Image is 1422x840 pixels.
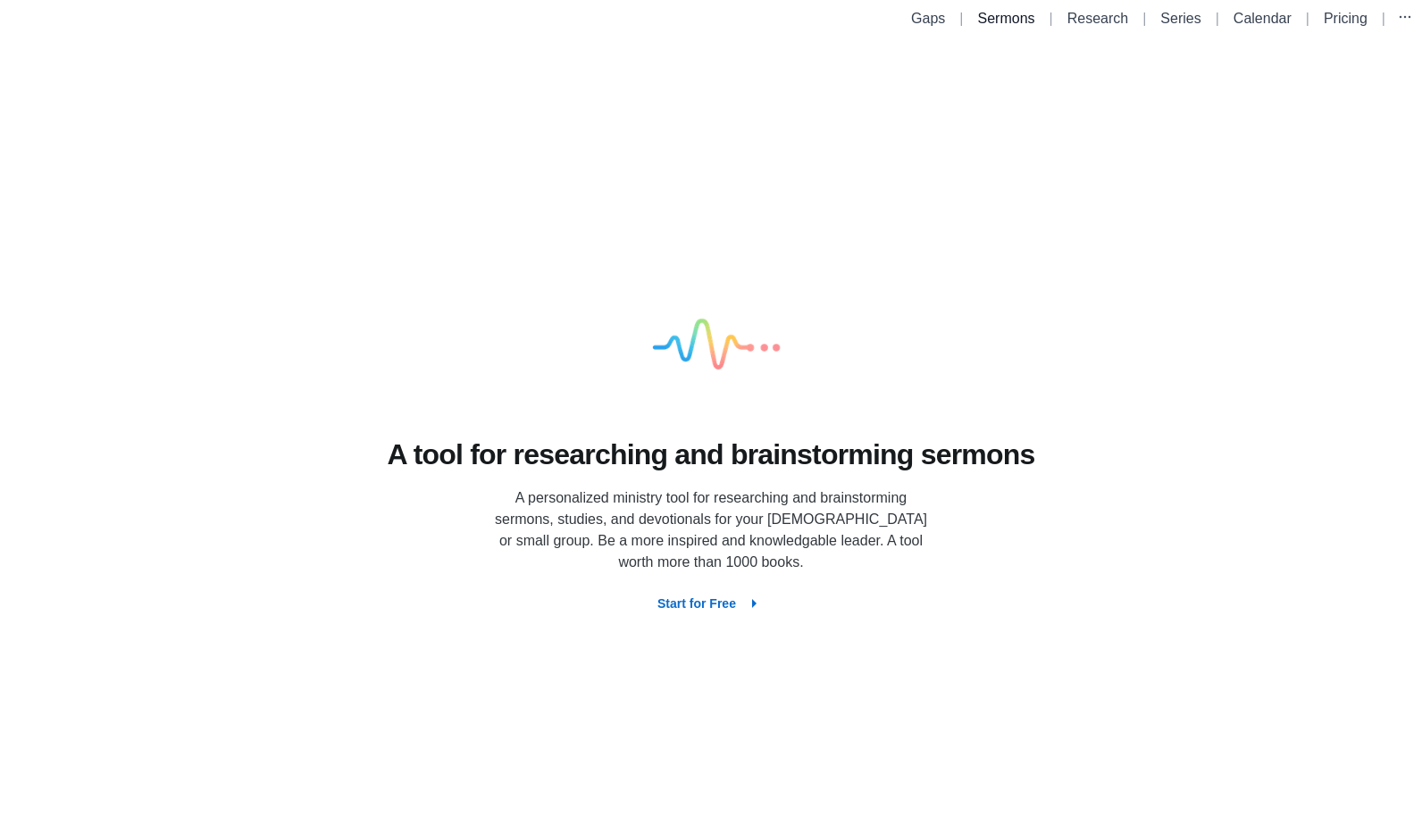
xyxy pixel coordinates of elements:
[643,595,779,611] a: Start for Free
[1299,8,1317,29] li: |
[911,11,945,26] a: Gaps
[952,8,970,29] li: |
[1042,8,1060,29] li: |
[1135,8,1153,29] li: |
[643,587,779,620] button: Start for Free
[488,487,934,573] p: A personalized ministry tool for researching and brainstorming sermons, studies, and devotionals ...
[1160,11,1200,26] a: Series
[622,257,800,436] img: logo
[1067,11,1128,26] a: Research
[388,436,1035,474] h1: A tool for researching and brainstorming sermons
[1209,8,1226,29] li: |
[1324,11,1368,26] a: Pricing
[1234,11,1292,26] a: Calendar
[978,11,1035,26] a: Sermons
[1375,8,1393,29] li: |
